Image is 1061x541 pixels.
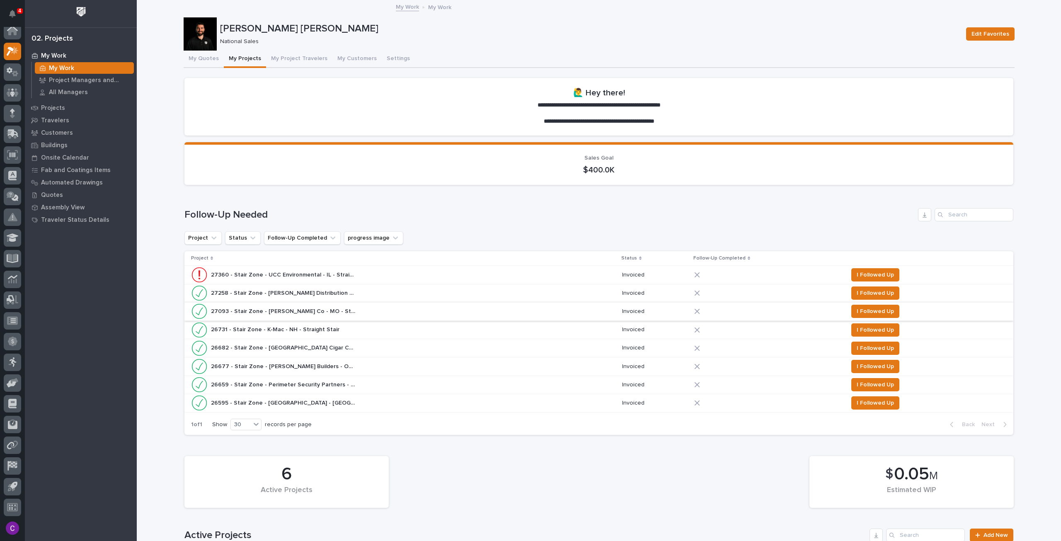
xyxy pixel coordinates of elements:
span: I Followed Up [857,361,894,371]
a: All Managers [32,86,137,98]
button: My Project Travelers [266,51,332,68]
p: National Sales [220,38,956,45]
tr: 27360 - Stair Zone - UCC Environmental - IL - Straight27360 - Stair Zone - UCC Environmental - IL... [184,266,1013,284]
button: Back [943,421,978,428]
button: I Followed Up [851,378,899,391]
button: My Customers [332,51,382,68]
button: I Followed Up [851,360,899,373]
p: Status [621,254,637,263]
button: My Quotes [184,51,224,68]
p: Invoiced [622,308,688,315]
p: 4 [18,8,21,14]
a: Buildings [25,139,137,151]
a: My Work [396,2,419,11]
a: Travelers [25,114,137,126]
a: Assembly View [25,201,137,213]
tr: 26682 - Stair Zone - [GEOGRAPHIC_DATA] Cigar Co - FL- Switchback and Straight26682 - Stair Zone -... [184,339,1013,357]
button: I Followed Up [851,305,899,318]
p: Invoiced [622,326,688,333]
p: 26682 - Stair Zone - Oliva Cigar Co - FL- Switchback and Straight [211,343,358,352]
p: 26677 - Stair Zone - Sullivan Builders - OH - Straight Stair [211,361,358,370]
span: $ [885,466,893,482]
button: Follow-Up Completed [264,231,341,245]
p: Projects [41,104,65,112]
p: Show [212,421,227,428]
span: M [929,471,938,481]
button: Edit Favorites [966,27,1015,41]
p: Project [191,254,208,263]
p: [PERSON_NAME] [PERSON_NAME] [220,23,959,35]
p: 1 of 1 [184,415,209,435]
span: Back [957,421,975,428]
span: 0.05 [894,466,929,483]
p: Invoiced [622,272,688,279]
a: Onsite Calendar [25,151,137,164]
span: Add New [983,532,1008,538]
p: Buildings [41,142,68,149]
p: $400.0K [194,165,1003,175]
div: 02. Projects [31,34,73,44]
button: Notifications [4,5,21,22]
button: Status [225,231,261,245]
p: Automated Drawings [41,179,103,187]
tr: 26731 - Stair Zone - K-Mac - NH - Straight Stair26731 - Stair Zone - K-Mac - NH - Straight Stair ... [184,321,1013,339]
p: Customers [41,129,73,137]
span: I Followed Up [857,398,894,408]
span: I Followed Up [857,325,894,335]
span: I Followed Up [857,288,894,298]
p: Travelers [41,117,69,124]
span: I Followed Up [857,270,894,280]
button: I Followed Up [851,323,899,337]
input: Search [935,208,1013,221]
a: Projects [25,102,137,114]
p: Invoiced [622,381,688,388]
span: Next [981,421,1000,428]
div: 30 [231,420,251,429]
a: Automated Drawings [25,176,137,189]
a: My Work [32,62,137,74]
p: Onsite Calendar [41,154,89,162]
button: Settings [382,51,415,68]
p: Invoiced [622,363,688,370]
p: Invoiced [622,400,688,407]
a: Project Managers and Engineers [32,74,137,86]
div: 6 [199,464,375,485]
p: Follow-Up Completed [693,254,746,263]
button: progress image [344,231,403,245]
p: Invoiced [622,344,688,352]
p: 27258 - Stair Zone - Sheetz Distribution Services - PA - Straight [211,288,358,297]
span: I Followed Up [857,343,894,353]
span: Edit Favorites [971,29,1009,39]
p: My Work [41,52,66,60]
a: Quotes [25,189,137,201]
button: I Followed Up [851,396,899,410]
button: Next [978,421,1013,428]
span: Sales Goal [584,155,613,161]
button: I Followed Up [851,342,899,355]
button: Project [184,231,222,245]
a: Customers [25,126,137,139]
tr: 27258 - Stair Zone - [PERSON_NAME] Distribution Services - PA - Straight27258 - Stair Zone - [PER... [184,284,1013,302]
p: My Work [428,2,451,11]
p: Fab and Coatings Items [41,167,111,174]
p: My Work [49,65,74,72]
p: 26595 - Stair Zone - [GEOGRAPHIC_DATA] - [GEOGRAPHIC_DATA] - Straight Stair [211,398,358,407]
p: All Managers [49,89,88,96]
p: Project Managers and Engineers [49,77,131,84]
a: Fab and Coatings Items [25,164,137,176]
a: Traveler Status Details [25,213,137,226]
h2: 🙋‍♂️ Hey there! [573,88,625,98]
tr: 27093 - Stair Zone - [PERSON_NAME] Co - MO - Straight Stair II27093 - Stair Zone - [PERSON_NAME] ... [184,302,1013,320]
h1: Follow-Up Needed [184,209,915,221]
a: My Work [25,49,137,62]
p: Assembly View [41,204,85,211]
p: 26731 - Stair Zone - K-Mac - NH - Straight Stair [211,325,341,333]
button: My Projects [224,51,266,68]
button: I Followed Up [851,268,899,281]
div: Notifications4 [10,10,21,23]
p: Quotes [41,192,63,199]
p: 27093 - Stair Zone - Carl A Nelson Co - MO - Straight Stair II [211,306,358,315]
div: Active Projects [199,486,375,503]
tr: 26595 - Stair Zone - [GEOGRAPHIC_DATA] - [GEOGRAPHIC_DATA] - Straight Stair26595 - Stair Zone - [... [184,394,1013,412]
